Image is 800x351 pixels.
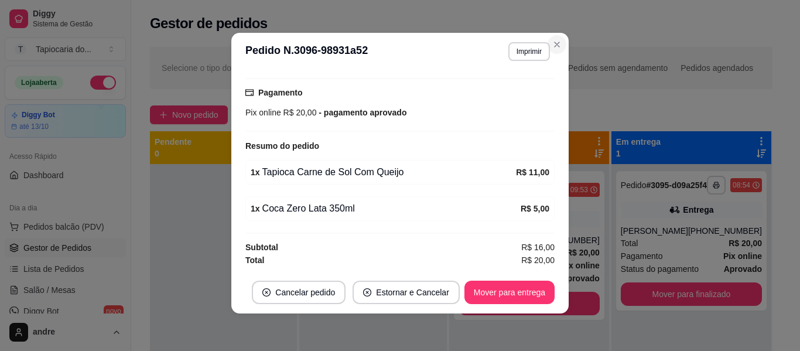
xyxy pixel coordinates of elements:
[251,165,516,179] div: Tapioca Carne de Sol Com Queijo
[353,281,460,304] button: close-circleEstornar e Cancelar
[251,168,260,177] strong: 1 x
[464,281,555,304] button: Mover para entrega
[245,243,278,252] strong: Subtotal
[521,254,555,267] span: R$ 20,00
[251,204,260,213] strong: 1 x
[245,88,254,97] span: credit-card
[245,42,368,61] h3: Pedido N. 3096-98931a52
[508,42,550,61] button: Imprimir
[281,108,317,117] span: R$ 20,00
[262,288,271,297] span: close-circle
[258,88,302,97] strong: Pagamento
[245,108,281,117] span: Pix online
[252,281,346,304] button: close-circleCancelar pedido
[548,35,566,54] button: Close
[251,202,521,216] div: Coca Zero Lata 350ml
[245,255,264,265] strong: Total
[363,288,371,297] span: close-circle
[521,204,549,213] strong: R$ 5,00
[521,241,555,254] span: R$ 16,00
[245,141,319,151] strong: Resumo do pedido
[316,108,406,117] span: - pagamento aprovado
[516,168,549,177] strong: R$ 11,00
